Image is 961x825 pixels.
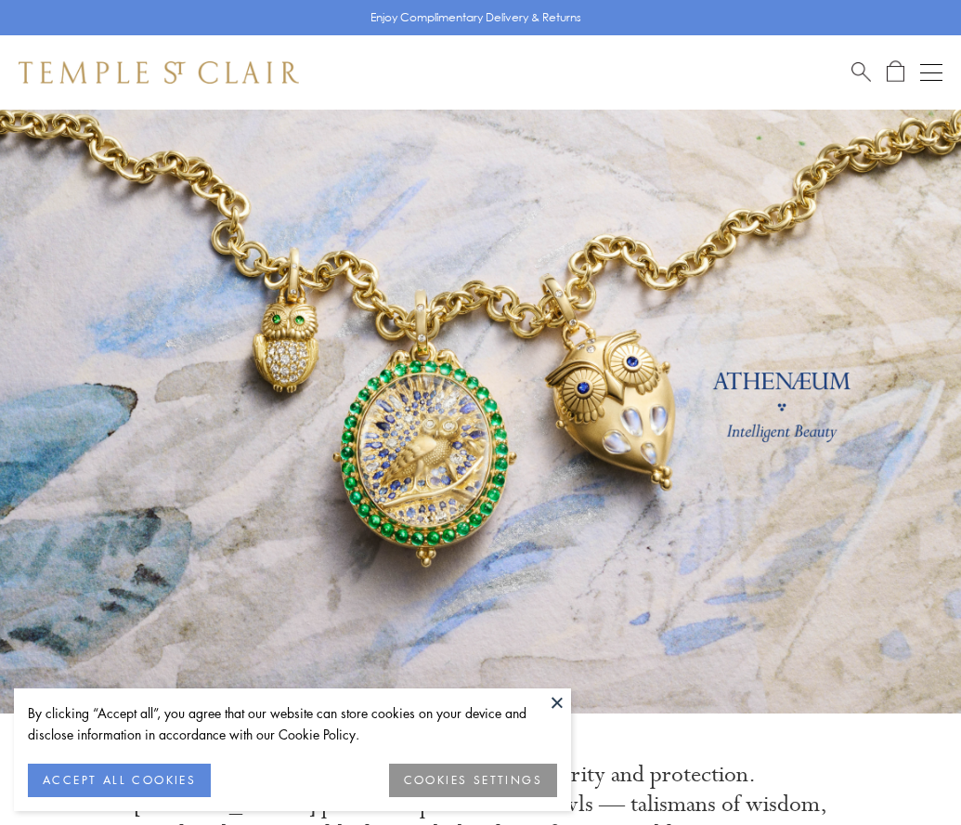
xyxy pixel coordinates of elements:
[887,60,904,84] a: Open Shopping Bag
[28,764,211,797] button: ACCEPT ALL COOKIES
[851,60,871,84] a: Search
[19,61,299,84] img: Temple St. Clair
[389,764,557,797] button: COOKIES SETTINGS
[370,8,581,27] p: Enjoy Complimentary Delivery & Returns
[920,61,942,84] button: Open navigation
[28,702,557,745] div: By clicking “Accept all”, you agree that our website can store cookies on your device and disclos...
